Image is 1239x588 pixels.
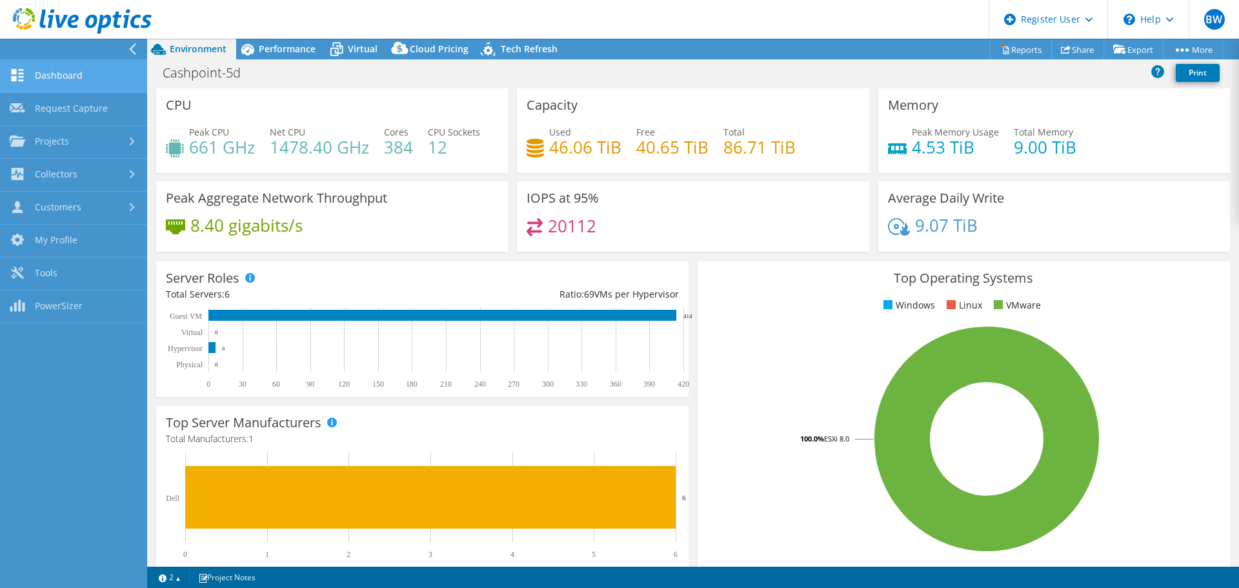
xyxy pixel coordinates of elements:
text: 1 [265,550,269,559]
svg: \n [1123,14,1135,25]
text: 60 [272,380,280,389]
span: Peak CPU [189,126,229,138]
h3: Server Roles [166,271,239,285]
h3: Average Daily Write [888,191,1004,205]
h3: Capacity [527,98,578,112]
text: 90 [307,380,314,389]
h4: 4.53 TiB [912,140,999,154]
h4: 8.40 gigabits/s [190,218,303,232]
text: 6 [682,494,686,502]
text: 2 [347,550,350,559]
a: Share [1051,39,1104,59]
a: Export [1103,39,1163,59]
text: 3 [428,550,432,559]
text: 5 [592,550,596,559]
text: 390 [643,380,655,389]
text: 360 [610,380,621,389]
span: Used [549,126,571,138]
text: 4 [510,550,514,559]
a: Project Notes [189,569,265,585]
tspan: ESXi 8.0 [824,434,849,443]
text: 0 [215,361,218,368]
span: Net CPU [270,126,305,138]
h3: IOPS at 95% [527,191,599,205]
span: 69 [584,288,594,300]
text: 180 [406,380,418,389]
text: 270 [508,380,519,389]
h4: 86.71 TiB [723,140,796,154]
li: VMware [991,298,1041,312]
text: 210 [440,380,452,389]
text: Dell [166,494,179,503]
text: 6 [674,550,678,559]
h4: 661 GHz [189,140,255,154]
h4: 9.00 TiB [1014,140,1076,154]
h1: Cashpoint-5d [157,66,261,80]
span: Total [723,126,745,138]
a: Print [1176,64,1220,82]
text: 300 [542,380,554,389]
text: 240 [474,380,486,389]
text: Guest VM [170,312,202,321]
span: Cores [384,126,408,138]
text: Virtual [181,328,203,337]
span: Peak Memory Usage [912,126,999,138]
h3: Memory [888,98,938,112]
span: 6 [225,288,230,300]
h3: Peak Aggregate Network Throughput [166,191,387,205]
tspan: 100.0% [800,434,824,443]
text: 420 [678,380,689,389]
span: Environment [170,43,227,55]
text: 0 [206,380,210,389]
span: BW [1204,9,1225,30]
span: 1 [248,432,254,445]
li: Linux [943,298,982,312]
a: 2 [150,569,190,585]
text: Physical [176,360,203,369]
text: 30 [239,380,247,389]
h4: 12 [428,140,480,154]
span: Cloud Pricing [410,43,468,55]
h4: 384 [384,140,413,154]
div: Total Servers: [166,287,422,301]
a: Reports [990,39,1052,59]
span: Performance [259,43,316,55]
text: 120 [338,380,350,389]
h4: 9.07 TiB [915,218,978,232]
text: 6 [222,345,225,352]
h4: 40.65 TiB [636,140,709,154]
div: Ratio: VMs per Hypervisor [422,287,678,301]
span: CPU Sockets [428,126,480,138]
span: Free [636,126,655,138]
span: Virtual [348,43,378,55]
text: 0 [183,550,187,559]
text: 330 [576,380,587,389]
text: Hypervisor [168,344,203,353]
h4: 20112 [548,219,596,233]
h4: 46.06 TiB [549,140,621,154]
h3: Top Operating Systems [707,271,1220,285]
span: Total Memory [1014,126,1073,138]
a: More [1163,39,1223,59]
h3: Top Server Manufacturers [166,416,321,430]
span: Tech Refresh [501,43,558,55]
text: 0 [215,329,218,336]
text: 414 [683,313,692,319]
li: Windows [880,298,935,312]
h4: Total Manufacturers: [166,432,679,446]
text: 150 [372,380,384,389]
h4: 1478.40 GHz [270,140,369,154]
h3: CPU [166,98,192,112]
